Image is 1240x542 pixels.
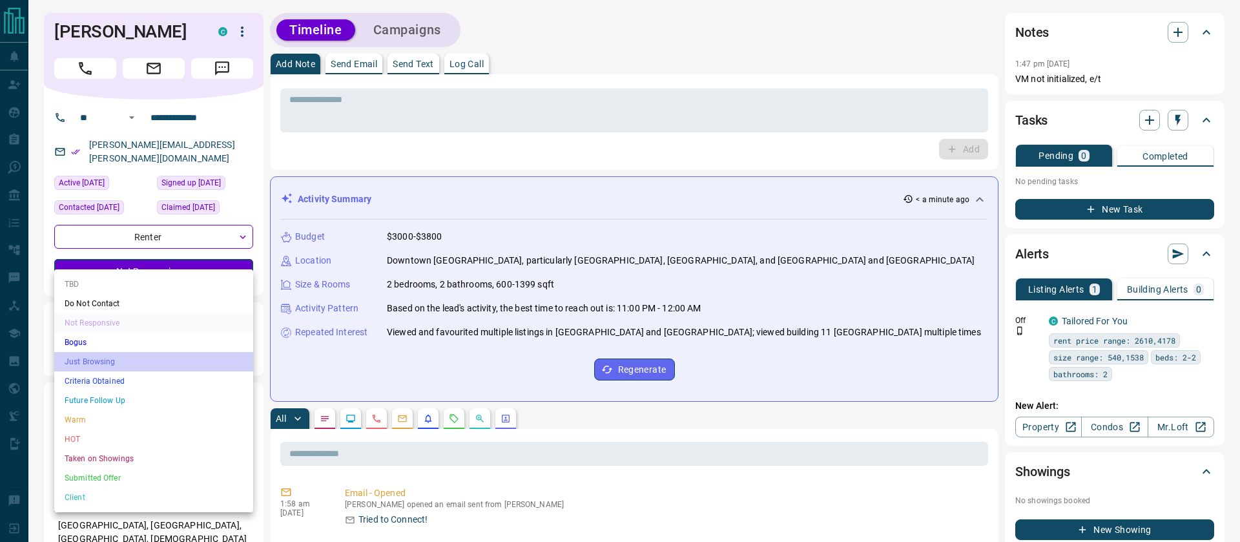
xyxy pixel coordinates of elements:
[54,352,253,371] li: Just Browsing
[54,391,253,410] li: Future Follow Up
[54,430,253,449] li: HOT
[54,371,253,391] li: Criteria Obtained
[54,294,253,313] li: Do Not Contact
[54,468,253,488] li: Submitted Offer
[54,275,253,294] li: TBD
[54,449,253,468] li: Taken on Showings
[54,333,253,352] li: Bogus
[54,488,253,507] li: Client
[54,410,253,430] li: Warm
